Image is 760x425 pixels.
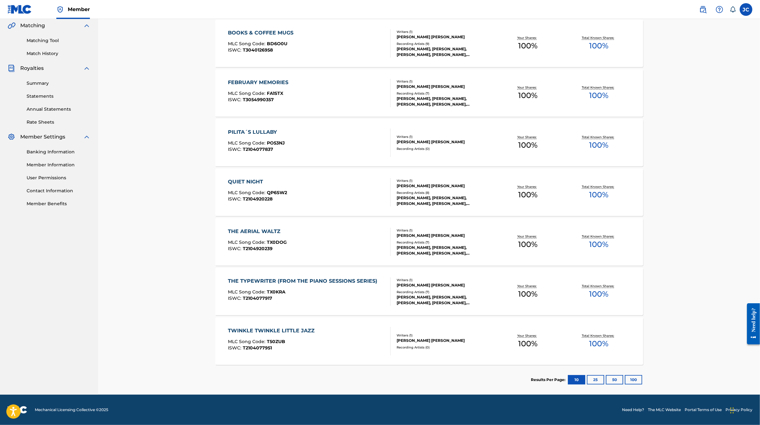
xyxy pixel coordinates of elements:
img: Matching [8,22,16,29]
div: Recording Artists ( 7 ) [397,91,492,96]
div: [PERSON_NAME], [PERSON_NAME], [PERSON_NAME], [PERSON_NAME], [PERSON_NAME] [397,46,492,58]
p: Total Known Shares: [582,135,616,139]
span: 100 % [589,189,609,200]
span: MLC Song Code : [228,41,267,46]
span: 100 % [589,139,609,151]
span: ISWC : [228,196,243,202]
div: Recording Artists ( 0 ) [397,345,492,350]
div: [PERSON_NAME], [PERSON_NAME], [PERSON_NAME], [PERSON_NAME], [PERSON_NAME] [397,96,492,107]
p: Total Known Shares: [582,184,616,189]
span: TX0DOG [267,239,287,245]
img: Member Settings [8,133,15,141]
p: Results Per Page: [531,377,567,383]
div: TWINKLE TWINKLE LITTLE JAZZ [228,327,318,335]
iframe: Resource Center [742,298,760,350]
span: PO53NJ [267,140,285,146]
a: Matching Tool [27,37,91,44]
span: ISWC : [228,146,243,152]
a: BOOKS & COFFEE MUGSMLC Song Code:BD6O0UISWC:T3040126958Writers (1)[PERSON_NAME] [PERSON_NAME]Reco... [215,20,643,67]
a: QUIET NIGHTMLC Song Code:QP6SW2ISWC:T2104920228Writers (1)[PERSON_NAME] [PERSON_NAME]Recording Ar... [215,169,643,216]
span: T2104077837 [243,146,273,152]
p: Your Shares: [517,234,538,239]
div: [PERSON_NAME] [PERSON_NAME] [397,34,492,40]
span: MLC Song Code : [228,190,267,195]
a: Match History [27,50,91,57]
p: Total Known Shares: [582,284,616,288]
div: Recording Artists ( 9 ) [397,41,492,46]
div: [PERSON_NAME], [PERSON_NAME], [PERSON_NAME], [PERSON_NAME], [PERSON_NAME] [397,195,492,206]
a: Privacy Policy [725,407,752,413]
a: User Permissions [27,175,91,181]
span: ISWC : [228,97,243,102]
span: ISWC : [228,345,243,351]
div: Help [713,3,726,16]
span: T2104920239 [243,246,273,251]
button: 10 [568,375,585,385]
span: BD6O0U [267,41,287,46]
a: Member Information [27,162,91,168]
a: Need Help? [622,407,644,413]
a: Public Search [697,3,709,16]
span: QP6SW2 [267,190,287,195]
span: FA1STX [267,90,283,96]
a: Member Benefits [27,200,91,207]
span: MLC Song Code : [228,90,267,96]
a: THE TYPEWRITER (FROM THE PIANO SESSIONS SERIES)MLC Song Code:TX0KRAISWC:T2104077917Writers (1)[PE... [215,268,643,315]
a: Rate Sheets [27,119,91,126]
div: Writers ( 1 ) [397,333,492,338]
div: [PERSON_NAME] [PERSON_NAME] [397,84,492,89]
span: T2104920228 [243,196,273,202]
span: 100 % [589,338,609,349]
div: Widget de chat [728,395,760,425]
div: Writers ( 1 ) [397,228,492,233]
p: Your Shares: [517,35,538,40]
a: Statements [27,93,91,100]
span: T2104077917 [243,295,272,301]
div: [PERSON_NAME] [PERSON_NAME] [397,338,492,343]
div: PILITA´S LULLABY [228,128,285,136]
span: Member Settings [20,133,65,141]
span: Mechanical Licensing Collective © 2025 [35,407,108,413]
div: User Menu [740,3,752,16]
a: FEBRUARY MEMORIESMLC Song Code:FA1STXISWC:T3054990357Writers (1)[PERSON_NAME] [PERSON_NAME]Record... [215,69,643,117]
span: ISWC : [228,47,243,53]
div: Writers ( 1 ) [397,79,492,84]
span: 100 % [589,288,609,300]
p: Your Shares: [517,333,538,338]
img: logo [8,406,27,414]
a: PILITA´S LULLABYMLC Song Code:PO53NJISWC:T2104077837Writers (1)[PERSON_NAME] [PERSON_NAME]Recordi... [215,119,643,166]
div: Writers ( 1 ) [397,278,492,282]
p: Your Shares: [517,135,538,139]
p: Your Shares: [517,184,538,189]
div: Notifications [730,6,736,13]
span: MLC Song Code : [228,289,267,295]
div: FEBRUARY MEMORIES [228,79,292,86]
img: Top Rightsholder [56,6,64,13]
a: THE AERIAL WALTZMLC Song Code:TX0DOGISWC:T2104920239Writers (1)[PERSON_NAME] [PERSON_NAME]Recordi... [215,218,643,266]
div: Recording Artists ( 8 ) [397,190,492,195]
a: Banking Information [27,149,91,155]
div: Writers ( 1 ) [397,29,492,34]
span: T3040126958 [243,47,273,53]
span: Member [68,6,90,13]
span: ISWC : [228,246,243,251]
span: MLC Song Code : [228,140,267,146]
a: Annual Statements [27,106,91,113]
div: [PERSON_NAME] [PERSON_NAME] [397,233,492,238]
span: 100 % [518,189,537,200]
a: The MLC Website [648,407,681,413]
p: Total Known Shares: [582,234,616,239]
span: Matching [20,22,45,29]
img: expand [83,22,91,29]
a: Contact Information [27,188,91,194]
img: MLC Logo [8,5,32,14]
span: 100 % [518,338,537,349]
span: T2104077951 [243,345,272,351]
img: expand [83,65,91,72]
div: Recording Artists ( 0 ) [397,146,492,151]
span: 100 % [518,239,537,250]
span: 100 % [589,40,609,52]
div: [PERSON_NAME] [PERSON_NAME] [397,282,492,288]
